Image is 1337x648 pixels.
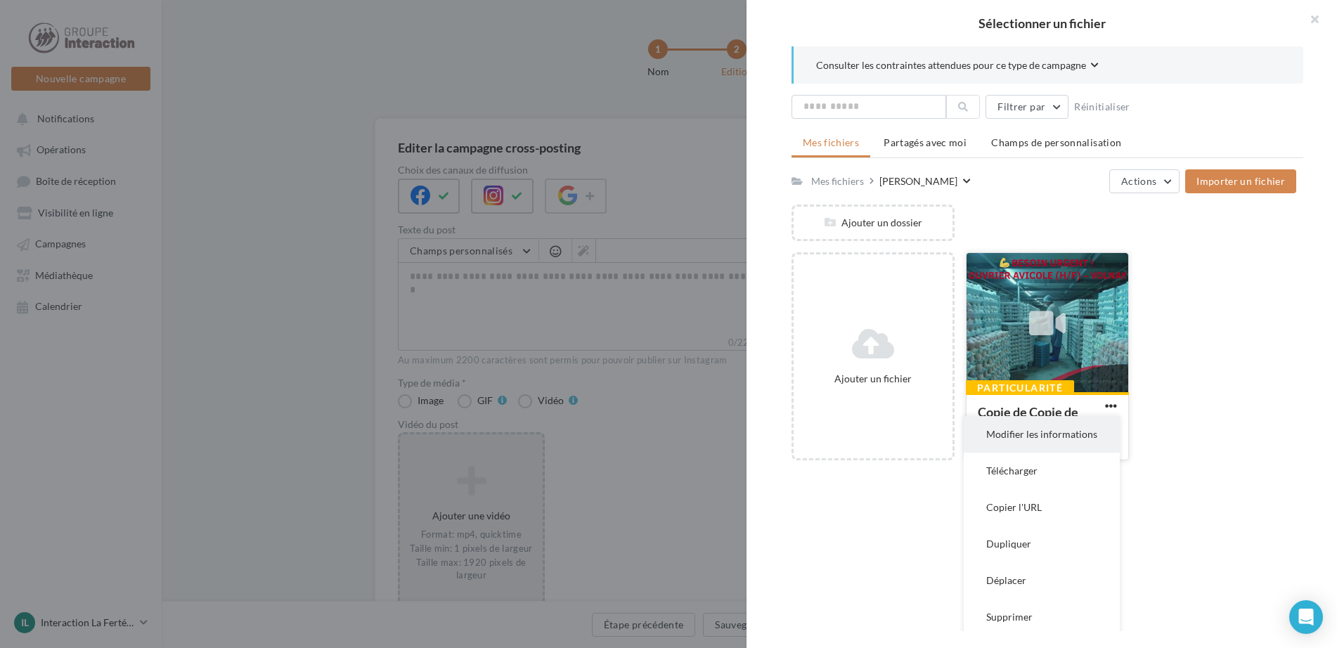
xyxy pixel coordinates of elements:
[966,380,1074,396] div: Particularité
[978,404,1080,436] span: Copie de Copie de Copie de Orange and Black Modern Corporate Hiring Facebook Post (2)
[964,453,1120,489] button: Télécharger
[799,372,947,386] div: Ajouter un fichier
[964,599,1120,635] button: Supprimer
[803,136,859,148] span: Mes fichiers
[1068,98,1136,115] button: Réinitialiser
[816,58,1099,75] button: Consulter les contraintes attendues pour ce type de campagne
[964,416,1120,453] button: Modifier les informations
[1121,175,1156,187] span: Actions
[1109,169,1180,193] button: Actions
[964,526,1120,562] button: Dupliquer
[879,174,957,188] div: [PERSON_NAME]
[769,17,1315,30] h2: Sélectionner un fichier
[884,136,967,148] span: Partagés avec moi
[1196,175,1285,187] span: Importer un fichier
[794,216,952,230] div: Ajouter un dossier
[986,95,1068,119] button: Filtrer par
[1289,600,1323,634] div: Open Intercom Messenger
[964,562,1120,599] button: Déplacer
[811,174,864,188] div: Mes fichiers
[1185,169,1296,193] button: Importer un fichier
[991,136,1121,148] span: Champs de personnalisation
[816,58,1086,72] span: Consulter les contraintes attendues pour ce type de campagne
[964,489,1120,526] button: Copier l'URL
